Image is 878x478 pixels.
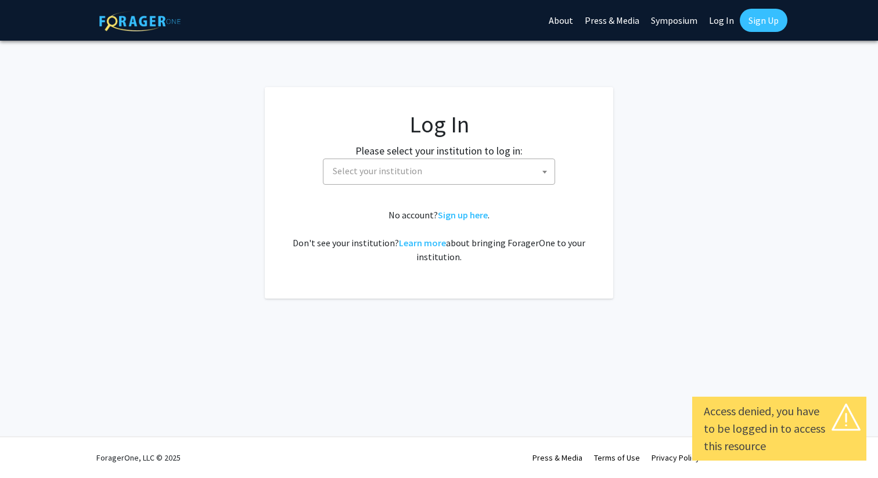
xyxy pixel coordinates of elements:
[399,237,446,249] a: Learn more about bringing ForagerOne to your institution
[323,159,555,185] span: Select your institution
[288,208,590,264] div: No account? . Don't see your institution? about bringing ForagerOne to your institution.
[594,452,640,463] a: Terms of Use
[438,209,488,221] a: Sign up here
[740,9,787,32] a: Sign Up
[99,11,181,31] img: ForagerOne Logo
[704,402,855,455] div: Access denied, you have to be logged in to access this resource
[532,452,582,463] a: Press & Media
[288,110,590,138] h1: Log In
[652,452,700,463] a: Privacy Policy
[333,165,422,177] span: Select your institution
[355,143,523,159] label: Please select your institution to log in:
[328,159,555,183] span: Select your institution
[96,437,181,478] div: ForagerOne, LLC © 2025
